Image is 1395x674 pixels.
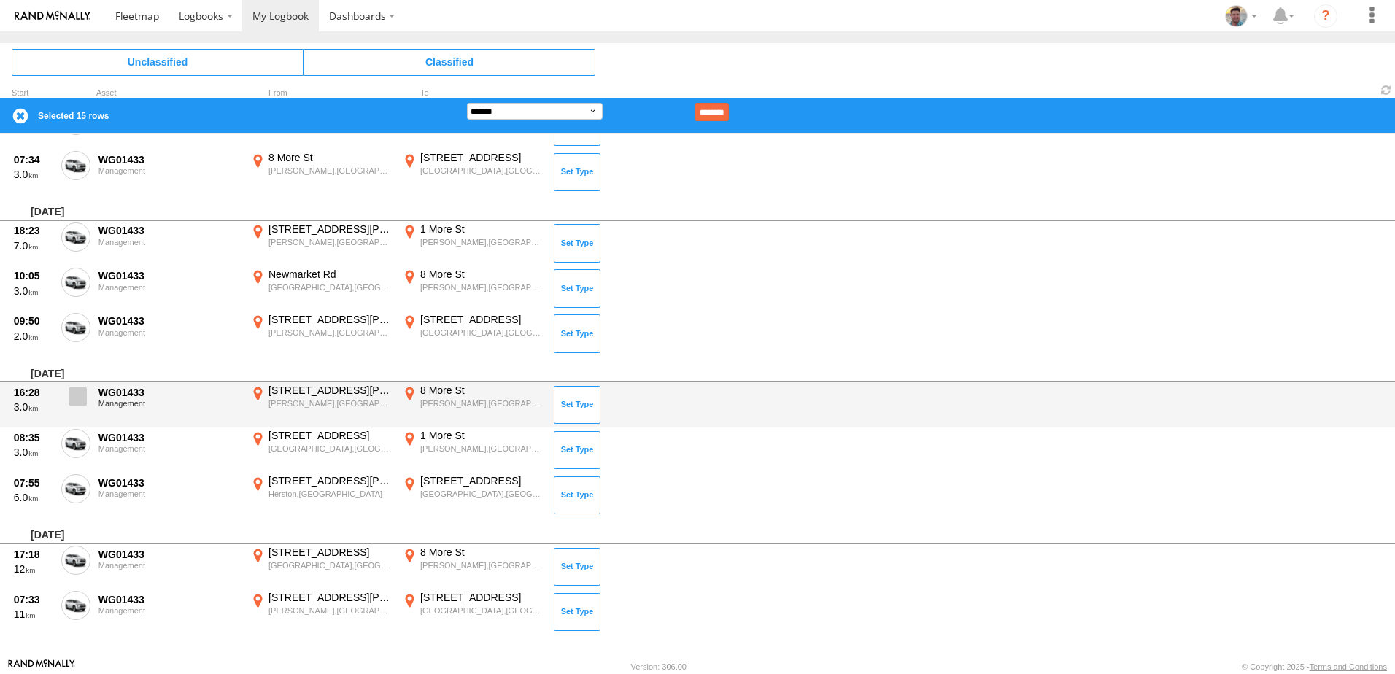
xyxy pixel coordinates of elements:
[268,546,392,559] div: [STREET_ADDRESS]
[96,90,242,97] div: Asset
[98,548,240,561] div: WG01433
[268,268,392,281] div: Newmarket Rd
[554,153,600,191] button: Click to Set
[420,474,544,487] div: [STREET_ADDRESS]
[248,90,394,97] div: From
[14,168,53,181] div: 3.0
[420,546,544,559] div: 8 More St
[12,49,304,75] span: Click to view Unclassified Trips
[554,224,600,262] button: Click to Set
[1242,662,1387,671] div: © Copyright 2025 -
[98,399,240,408] div: Management
[554,269,600,307] button: Click to Set
[268,591,392,604] div: [STREET_ADDRESS][PERSON_NAME]
[268,560,392,570] div: [GEOGRAPHIC_DATA],[GEOGRAPHIC_DATA]
[420,222,544,236] div: 1 More St
[1310,662,1387,671] a: Terms and Conditions
[98,444,240,453] div: Management
[248,591,394,633] label: Click to View Event Location
[420,591,544,604] div: [STREET_ADDRESS]
[248,429,394,471] label: Click to View Event Location
[420,560,544,570] div: [PERSON_NAME],[GEOGRAPHIC_DATA]
[98,561,240,570] div: Management
[400,546,546,588] label: Click to View Event Location
[12,107,29,125] label: Clear Selection
[268,474,392,487] div: [STREET_ADDRESS][PERSON_NAME]
[268,166,392,176] div: [PERSON_NAME],[GEOGRAPHIC_DATA]
[400,268,546,310] label: Click to View Event Location
[8,659,75,674] a: Visit our Website
[400,313,546,355] label: Click to View Event Location
[420,268,544,281] div: 8 More St
[248,546,394,588] label: Click to View Event Location
[420,282,544,293] div: [PERSON_NAME],[GEOGRAPHIC_DATA]
[400,90,546,97] div: To
[14,284,53,298] div: 3.0
[248,313,394,355] label: Click to View Event Location
[98,606,240,615] div: Management
[420,328,544,338] div: [GEOGRAPHIC_DATA],[GEOGRAPHIC_DATA]
[248,222,394,265] label: Click to View Event Location
[554,431,600,469] button: Click to Set
[420,313,544,326] div: [STREET_ADDRESS]
[268,429,392,442] div: [STREET_ADDRESS]
[98,431,240,444] div: WG01433
[1377,83,1395,97] span: Refresh
[14,400,53,414] div: 3.0
[248,384,394,426] label: Click to View Event Location
[98,224,240,237] div: WG01433
[14,330,53,343] div: 2.0
[14,239,53,252] div: 7.0
[268,328,392,338] div: [PERSON_NAME],[GEOGRAPHIC_DATA]
[420,605,544,616] div: [GEOGRAPHIC_DATA],[GEOGRAPHIC_DATA]
[98,269,240,282] div: WG01433
[400,474,546,516] label: Click to View Event Location
[268,384,392,397] div: [STREET_ADDRESS][PERSON_NAME]
[14,548,53,561] div: 17:18
[268,151,392,164] div: 8 More St
[14,386,53,399] div: 16:28
[1314,4,1337,28] i: ?
[14,269,53,282] div: 10:05
[98,489,240,498] div: Management
[98,166,240,175] div: Management
[98,238,240,247] div: Management
[554,476,600,514] button: Click to Set
[248,268,394,310] label: Click to View Event Location
[420,398,544,408] div: [PERSON_NAME],[GEOGRAPHIC_DATA]
[420,429,544,442] div: 1 More St
[1220,5,1262,27] div: Nicholas Van Schagen
[248,151,394,193] label: Click to View Event Location
[268,605,392,616] div: [PERSON_NAME],[GEOGRAPHIC_DATA]
[14,446,53,459] div: 3.0
[304,49,595,75] span: Click to view Classified Trips
[268,443,392,454] div: [GEOGRAPHIC_DATA],[GEOGRAPHIC_DATA]
[248,474,394,516] label: Click to View Event Location
[14,431,53,444] div: 08:35
[400,222,546,265] label: Click to View Event Location
[14,593,53,606] div: 07:33
[14,224,53,237] div: 18:23
[268,398,392,408] div: [PERSON_NAME],[GEOGRAPHIC_DATA]
[420,166,544,176] div: [GEOGRAPHIC_DATA],[GEOGRAPHIC_DATA]
[15,11,90,21] img: rand-logo.svg
[400,151,546,193] label: Click to View Event Location
[420,443,544,454] div: [PERSON_NAME],[GEOGRAPHIC_DATA]
[420,151,544,164] div: [STREET_ADDRESS]
[14,476,53,489] div: 07:55
[98,328,240,337] div: Management
[98,314,240,328] div: WG01433
[400,429,546,471] label: Click to View Event Location
[631,662,687,671] div: Version: 306.00
[420,384,544,397] div: 8 More St
[268,222,392,236] div: [STREET_ADDRESS][PERSON_NAME]
[554,314,600,352] button: Click to Set
[98,593,240,606] div: WG01433
[554,386,600,424] button: Click to Set
[268,237,392,247] div: [PERSON_NAME],[GEOGRAPHIC_DATA]
[554,548,600,586] button: Click to Set
[12,90,55,97] div: Click to Sort
[400,384,546,426] label: Click to View Event Location
[98,386,240,399] div: WG01433
[420,489,544,499] div: [GEOGRAPHIC_DATA],[GEOGRAPHIC_DATA]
